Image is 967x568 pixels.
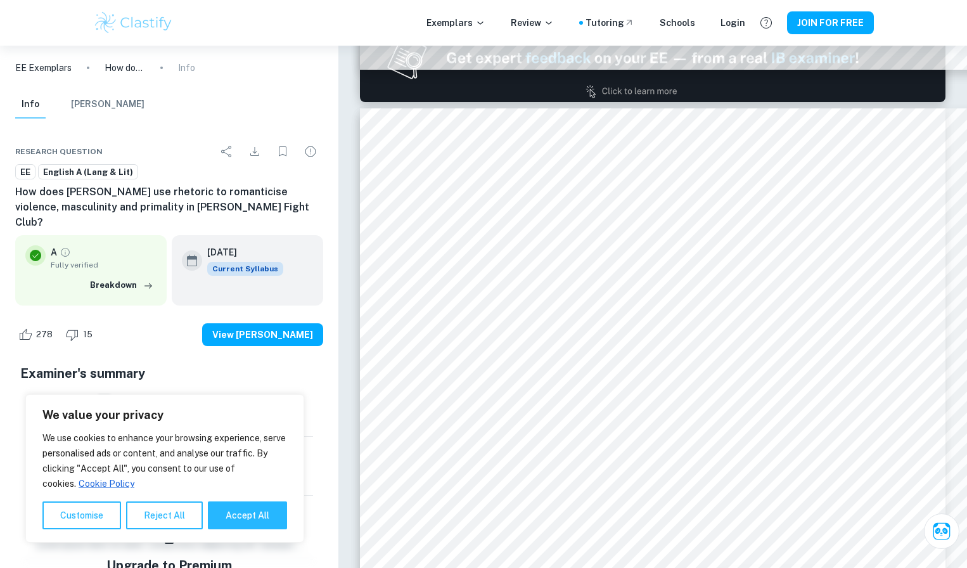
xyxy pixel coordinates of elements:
p: Review [511,16,554,30]
h5: Examiner's summary [20,364,318,383]
p: How does [PERSON_NAME] use rhetoric to romanticise violence, masculinity and primality in [PERSON... [105,61,145,75]
div: We value your privacy [25,394,304,543]
a: Tutoring [586,16,634,30]
a: Cookie Policy [78,478,135,489]
p: We value your privacy [42,408,287,423]
span: EE [16,166,35,179]
button: Accept All [208,501,287,529]
button: Ask Clai [924,513,959,549]
div: Dislike [62,325,99,345]
h6: How does [PERSON_NAME] use rhetoric to romanticise violence, masculinity and primality in [PERSON... [15,184,323,230]
p: Exemplars [426,16,485,30]
a: Login [720,16,745,30]
button: Customise [42,501,121,529]
button: Reject All [126,501,203,529]
button: JOIN FOR FREE [787,11,874,34]
button: Info [15,91,46,119]
div: Like [15,325,60,345]
a: Schools [660,16,695,30]
div: Report issue [298,139,323,164]
p: A [51,245,57,259]
span: Current Syllabus [207,262,283,276]
span: Fully verified [51,259,157,271]
div: Share [214,139,240,164]
img: Clastify logo [93,10,174,35]
h6: [DATE] [207,245,273,259]
p: We use cookies to enhance your browsing experience, serve personalised ads or content, and analys... [42,430,287,491]
a: EE Exemplars [15,61,72,75]
div: Bookmark [270,139,295,164]
span: Research question [15,146,103,157]
div: This exemplar is based on the current syllabus. Feel free to refer to it for inspiration/ideas wh... [207,262,283,276]
p: Info [178,61,195,75]
span: 15 [76,328,99,341]
button: Help and Feedback [755,12,777,34]
a: Grade fully verified [60,247,71,258]
div: Download [242,139,267,164]
span: English A (Lang & Lit) [39,166,138,179]
button: [PERSON_NAME] [71,91,144,119]
a: English A (Lang & Lit) [38,164,138,180]
button: View [PERSON_NAME] [202,323,323,346]
span: 278 [29,328,60,341]
button: Breakdown [87,276,157,295]
a: EE [15,164,35,180]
